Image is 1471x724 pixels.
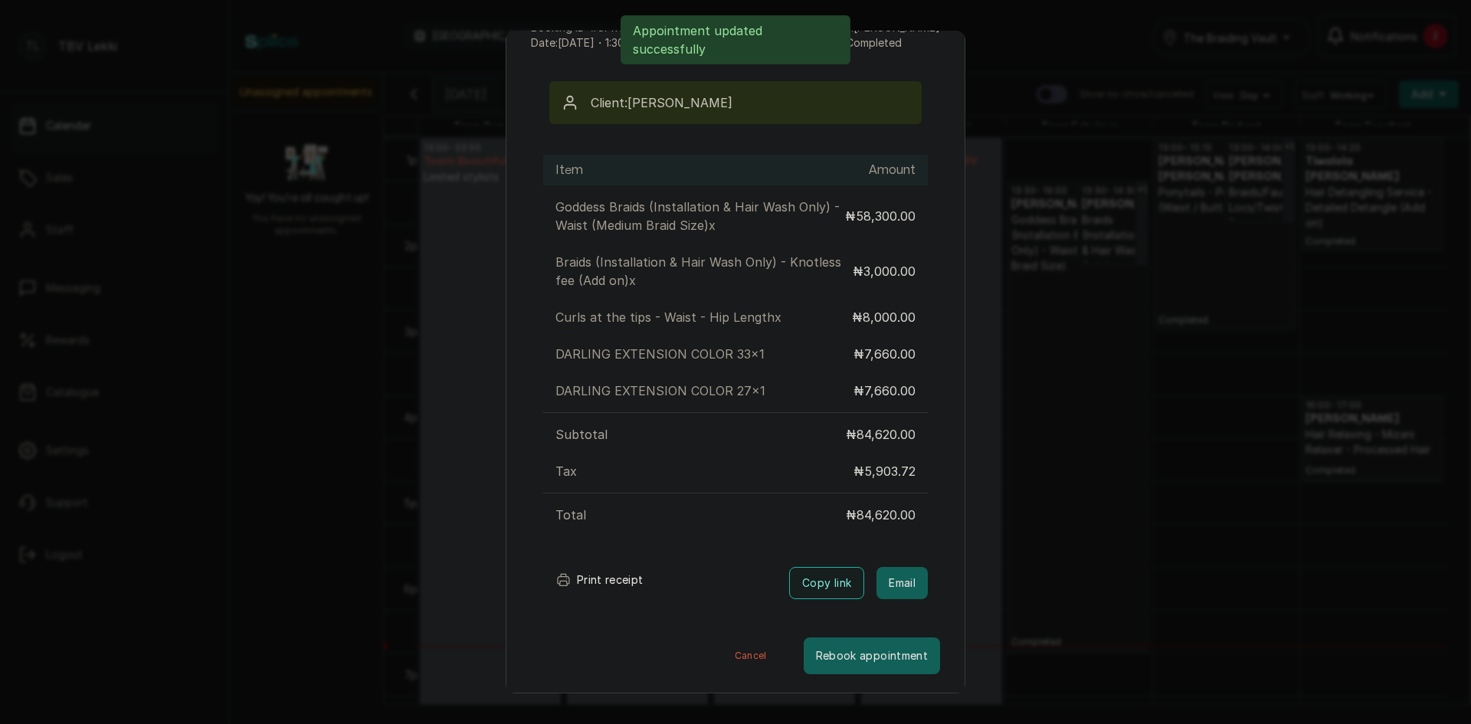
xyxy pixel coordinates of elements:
p: Total [555,506,586,524]
p: DARLING EXTENSION COLOR 27 x 1 [555,382,765,400]
button: Email [876,567,928,599]
p: ₦84,620.00 [846,425,916,444]
p: Appointment updated successfully [633,21,838,58]
p: ₦58,300.00 [845,207,916,225]
p: Client: [PERSON_NAME] [591,93,909,112]
button: Cancel [698,637,804,674]
h1: Item [555,161,583,179]
h1: Amount [869,161,916,179]
p: ₦8,000.00 [852,308,916,326]
button: Print receipt [543,565,656,595]
p: Tax [555,462,577,480]
p: ₦7,660.00 [853,382,916,400]
p: ₦5,903.72 [853,462,916,480]
button: Rebook appointment [804,637,940,674]
p: Goddess Braids (Installation & Hair Wash Only) - Waist (Medium Braid Size) x [555,198,845,234]
p: Braids (Installation & Hair Wash Only) - Knotless fee (Add on) x [555,253,853,290]
p: ₦3,000.00 [853,262,916,280]
p: ₦7,660.00 [853,345,916,363]
p: Subtotal [555,425,608,444]
p: ₦84,620.00 [846,506,916,524]
p: DARLING EXTENSION COLOR 33 x 1 [555,345,765,363]
button: Copy link [789,567,864,599]
p: Curls at the tips - Waist - Hip Length x [555,308,781,326]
